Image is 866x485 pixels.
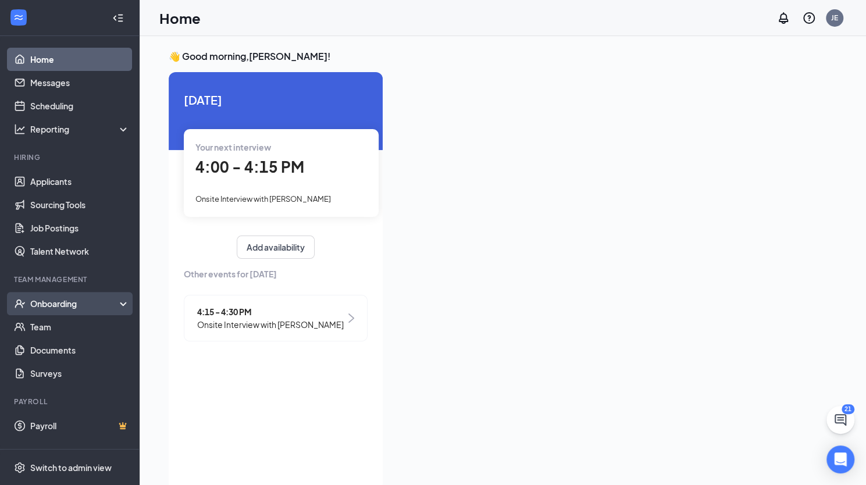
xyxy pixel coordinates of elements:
div: Open Intercom Messenger [826,445,854,473]
a: Applicants [30,170,130,193]
a: Sourcing Tools [30,193,130,216]
span: Your next interview [195,142,271,152]
div: Reporting [30,123,130,135]
svg: ChatActive [833,413,847,427]
a: Surveys [30,362,130,385]
span: [DATE] [184,91,368,109]
div: Team Management [14,274,127,284]
a: Job Postings [30,216,130,240]
svg: Analysis [14,123,26,135]
span: Onsite Interview with [PERSON_NAME] [197,318,344,331]
div: Onboarding [30,298,120,309]
span: Onsite Interview with [PERSON_NAME] [195,194,331,204]
svg: WorkstreamLogo [13,12,24,23]
div: JE [831,13,838,23]
span: Other events for [DATE] [184,268,368,280]
div: 21 [842,404,854,414]
svg: UserCheck [14,298,26,309]
a: Documents [30,338,130,362]
h3: 👋 Good morning, [PERSON_NAME] ! [169,50,837,63]
a: Messages [30,71,130,94]
svg: Settings [14,462,26,473]
a: Scheduling [30,94,130,117]
a: PayrollCrown [30,414,130,437]
svg: QuestionInfo [802,11,816,25]
button: ChatActive [826,406,854,434]
button: Add availability [237,236,315,259]
div: Hiring [14,152,127,162]
span: 4:15 - 4:30 PM [197,305,344,318]
a: Home [30,48,130,71]
h1: Home [159,8,201,28]
div: Switch to admin view [30,462,112,473]
svg: Collapse [112,12,124,24]
a: Talent Network [30,240,130,263]
span: 4:00 - 4:15 PM [195,157,304,176]
a: Team [30,315,130,338]
div: Payroll [14,397,127,406]
svg: Notifications [776,11,790,25]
